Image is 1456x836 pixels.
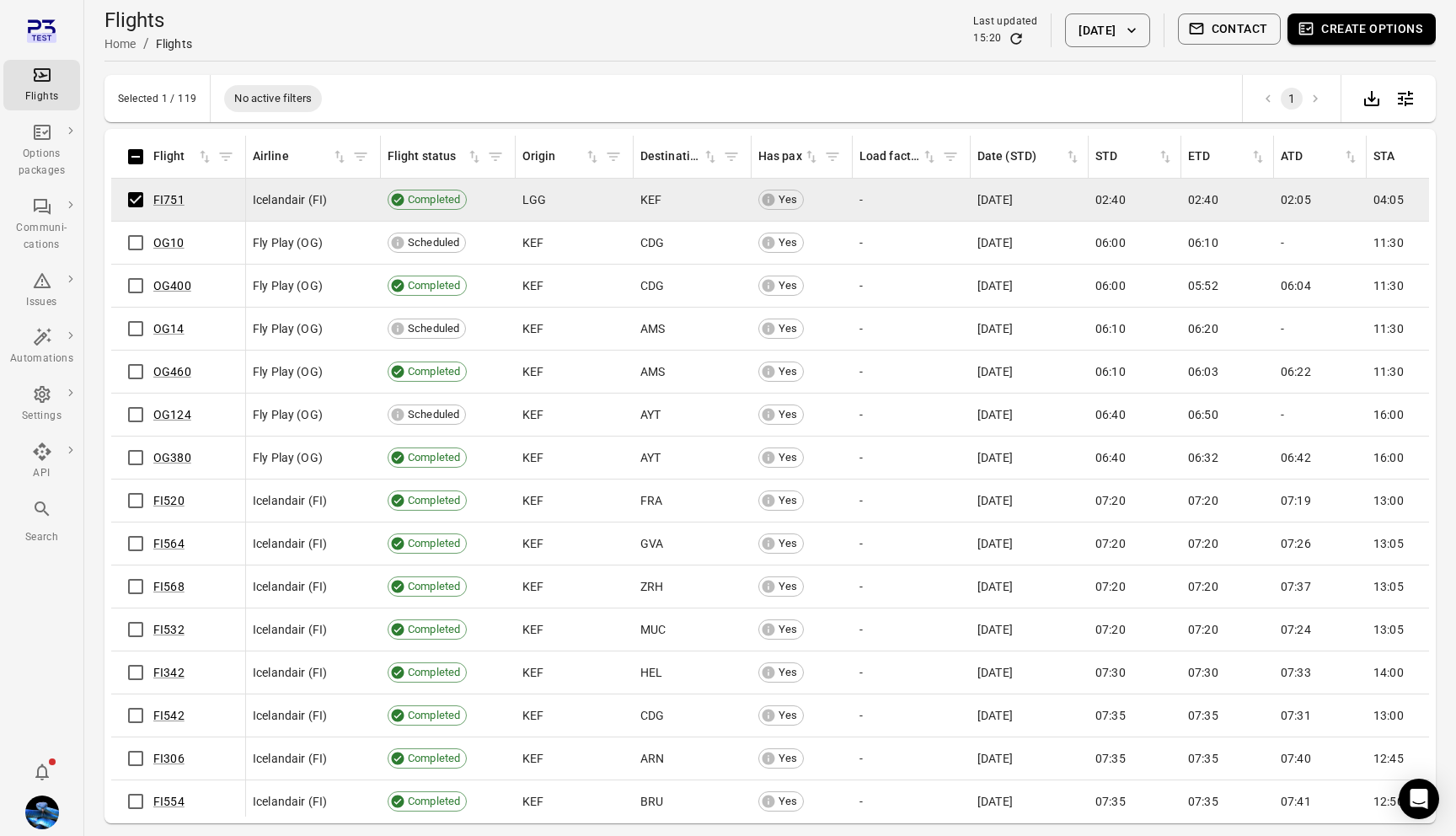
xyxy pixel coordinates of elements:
button: Contact [1178,13,1282,45]
nav: Breadcrumbs [104,34,192,54]
span: KEF [522,664,543,681]
a: OG10 [153,236,185,249]
span: Completed [402,664,466,681]
span: Yes [773,578,803,595]
a: Issues [3,265,80,316]
span: 06:42 [1281,449,1311,466]
span: Flight status [388,147,483,166]
a: OG124 [153,408,191,421]
span: Airline [253,147,348,166]
a: FI532 [153,623,185,636]
div: - [1281,234,1360,251]
span: MUC [640,621,666,638]
span: AMS [640,320,665,337]
button: Filter by has pax [820,144,845,169]
a: FI564 [153,537,185,550]
span: Icelandair (FI) [253,535,327,552]
span: Yes [773,621,803,638]
button: Daníel Benediktsson [19,789,66,836]
span: 06:40 [1095,449,1126,466]
span: KEF [522,535,543,552]
span: 04:05 [1373,191,1404,208]
a: OG380 [153,451,191,464]
div: Issues [10,294,73,311]
span: 06:04 [1281,277,1311,294]
div: Sort by flight in ascending order [153,147,213,166]
span: Yes [773,449,803,466]
span: ATD [1281,147,1359,166]
span: 07:20 [1095,535,1126,552]
span: 06:10 [1095,363,1126,380]
button: Refresh data [1008,30,1025,47]
div: Settings [10,408,73,425]
span: KEF [522,492,543,509]
span: STD [1095,147,1174,166]
span: BRU [640,793,663,810]
a: FI554 [153,795,185,808]
span: KEF [522,234,543,251]
div: Options packages [10,146,73,180]
button: Notifications [25,755,59,789]
span: 06:20 [1188,320,1218,337]
span: KEF [522,578,543,595]
div: Sort by STD in ascending order [1095,147,1174,166]
span: Fly Play (OG) [253,449,323,466]
span: 06:40 [1095,406,1126,423]
span: 06:22 [1281,363,1311,380]
span: 07:20 [1095,492,1126,509]
span: ZRH [640,578,663,595]
span: [DATE] [977,621,1013,638]
span: KEF [640,191,661,208]
div: Selected 1 / 119 [118,93,196,104]
div: Search [10,529,73,546]
span: Has pax [758,147,820,166]
a: FI306 [153,752,185,765]
span: 07:40 [1281,750,1311,767]
span: 06:00 [1095,277,1126,294]
span: AYT [640,449,661,466]
div: Sort by ATD in ascending order [1281,147,1359,166]
span: Icelandair (FI) [253,492,327,509]
span: 11:30 [1373,363,1404,380]
span: KEF [522,707,543,724]
span: 07:35 [1095,707,1126,724]
div: Export data [1355,82,1389,115]
span: KEF [522,793,543,810]
span: 06:03 [1188,363,1218,380]
span: [DATE] [977,191,1013,208]
span: Scheduled [402,320,465,337]
span: 07:33 [1281,664,1311,681]
span: Completed [402,707,466,724]
span: [DATE] [977,750,1013,767]
div: Airline [253,147,331,166]
button: Filter by flight status [483,144,508,169]
a: FI542 [153,709,185,722]
button: Filter by load factor [938,144,963,169]
span: Completed [402,277,466,294]
a: Communi-cations [3,191,80,259]
div: - [1281,406,1360,423]
div: STD [1095,147,1157,166]
button: Filter by destination [719,144,744,169]
a: API [3,437,80,487]
div: Sort by origin in ascending order [522,147,601,166]
span: 07:35 [1095,793,1126,810]
div: Communi-cations [10,220,73,254]
span: KEF [522,277,543,294]
span: FRA [640,492,662,509]
span: 13:05 [1373,621,1404,638]
div: ATD [1281,147,1342,166]
span: 02:05 [1281,191,1311,208]
button: Filter by flight [213,144,238,169]
span: 07:35 [1188,750,1218,767]
div: - [859,578,964,595]
span: Scheduled [402,406,465,423]
span: 13:05 [1373,578,1404,595]
span: Fly Play (OG) [253,320,323,337]
span: Completed [402,535,466,552]
span: 16:00 [1373,406,1404,423]
span: Flight [153,147,213,166]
